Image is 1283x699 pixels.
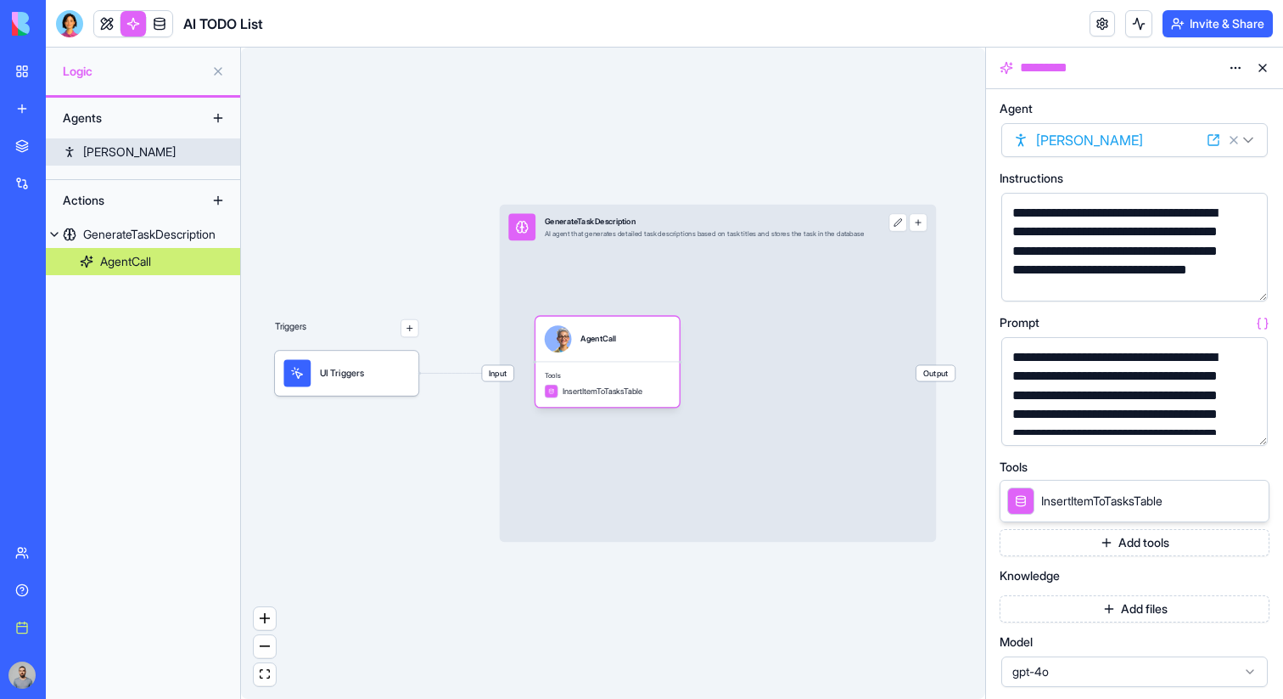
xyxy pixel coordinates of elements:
p: Triggers [275,319,307,337]
button: Add files [1000,595,1269,623]
button: Add tools [1000,529,1269,556]
div: AgentCall [100,253,151,270]
div: Agents [54,104,190,132]
div: InputGenerateTaskDescriptionAI agent that generates detailed task descriptions based on task titl... [500,205,937,542]
span: Model [1000,636,1033,648]
div: GenerateTaskDescription [545,216,865,227]
a: [PERSON_NAME] [46,138,240,166]
div: AgentCallToolsInsertItemToTasksTable [535,317,680,408]
div: AI agent that generates detailed task descriptions based on task titles and stores the task in th... [545,229,865,239]
div: GenerateTaskDescription [83,226,216,243]
img: image_123650291_bsq8ao.jpg [8,662,36,689]
button: zoom in [254,607,276,630]
div: Actions [54,187,190,214]
div: Triggers [275,284,419,396]
span: gpt-4o [1012,663,1236,680]
button: Invite & Share [1163,10,1273,37]
span: Tools [1000,461,1028,473]
span: Knowledge [1000,570,1060,582]
img: logo [12,12,117,36]
button: zoom out [254,635,276,658]
span: Agent [1000,103,1033,115]
span: Prompt [1000,317,1039,329]
a: AgentCall [46,248,240,275]
span: Logic [63,63,204,80]
a: GenerateTaskDescription [46,221,240,248]
span: Output [916,365,955,381]
span: InsertItemToTasksTable [1041,493,1163,510]
div: [PERSON_NAME] [83,144,176,161]
span: UI Triggers [320,367,364,381]
div: UI Triggers [275,351,419,396]
button: fit view [254,663,276,686]
span: InsertItemToTasksTable [563,386,643,397]
span: Input [482,365,513,381]
div: AgentCall [580,334,616,345]
span: Instructions [1000,172,1063,184]
span: Tools [545,371,670,381]
h1: AI TODO List [183,14,263,34]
